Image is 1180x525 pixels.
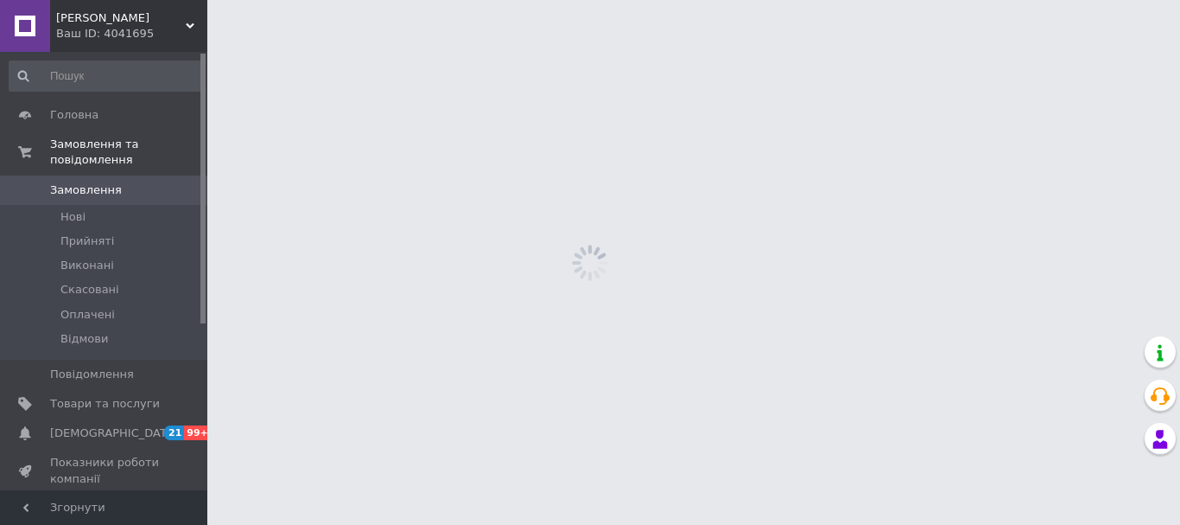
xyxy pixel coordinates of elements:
[60,234,114,249] span: Прийняті
[50,107,98,123] span: Головна
[9,61,204,92] input: Пошук
[50,182,122,198] span: Замовлення
[164,426,184,440] span: 21
[60,331,108,347] span: Відмови
[50,396,160,412] span: Товари та послуги
[56,10,186,26] span: Арт Маркет
[60,209,86,225] span: Нові
[184,426,213,440] span: 99+
[56,26,207,42] div: Ваш ID: 4041695
[60,258,114,273] span: Виконані
[50,137,207,168] span: Замовлення та повідомлення
[60,282,119,298] span: Скасовані
[50,426,178,441] span: [DEMOGRAPHIC_DATA]
[60,307,115,323] span: Оплачені
[50,367,134,382] span: Повідомлення
[50,455,160,486] span: Показники роботи компанії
